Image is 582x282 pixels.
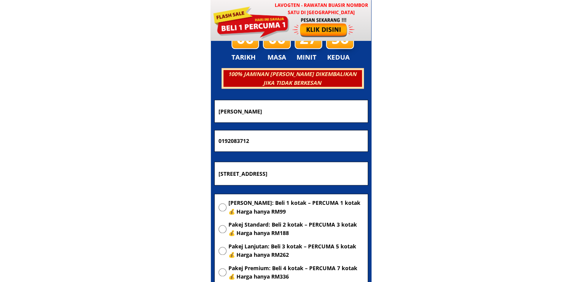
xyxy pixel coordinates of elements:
span: Pakej Standard: Beli 2 kotak – PERCUMA 3 kotak 💰 Harga hanya RM188 [228,220,364,238]
input: Nombor Telefon Bimbit [217,130,366,152]
span: Pakej Premium: Beli 4 kotak – PERCUMA 7 kotak 💰 Harga hanya RM336 [228,264,364,281]
h3: MASA [264,52,290,63]
h3: TARIKH [231,52,264,63]
h3: KEDUA [327,52,352,63]
h3: 100% JAMINAN [PERSON_NAME] DIKEMBALIKAN JIKA TIDAK BERKESAN [222,70,362,87]
input: Nama penuh [217,100,366,122]
h3: LAVOGTEN - Rawatan Buasir Nombor Satu di [GEOGRAPHIC_DATA] [271,2,372,16]
span: Pakej Lanjutan: Beli 3 kotak – PERCUMA 5 kotak 💰 Harga hanya RM262 [228,242,364,259]
span: [PERSON_NAME]: Beli 1 kotak – PERCUMA 1 kotak 💰 Harga hanya RM99 [228,199,364,216]
input: Alamat [217,162,366,185]
h3: MINIT [297,52,320,63]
